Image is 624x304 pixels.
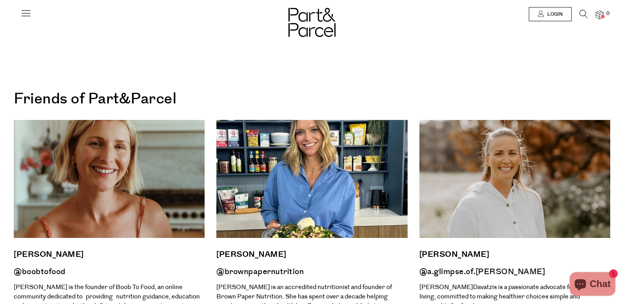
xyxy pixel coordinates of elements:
inbox-online-store-chat: Shopify online store chat [567,272,618,298]
span: Login [545,11,563,18]
a: [PERSON_NAME] [419,248,610,261]
span: [PERSON_NAME] [419,283,473,291]
a: [PERSON_NAME] [14,248,205,261]
img: Luka McCabe [14,120,205,238]
img: Part&Parcel [288,8,336,37]
img: Amelia Davatzis [419,120,610,238]
img: Jacq Alwill [216,120,407,238]
a: [PERSON_NAME] [216,248,407,261]
h1: Friends of Part&Parcel [14,87,610,112]
a: Login [529,7,572,21]
a: @a.glimpse.of.[PERSON_NAME] [419,266,545,277]
a: @brownpapernutrition [216,266,304,277]
span: 0 [604,10,611,17]
a: @boobtofood [14,266,66,277]
a: 0 [596,11,604,19]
